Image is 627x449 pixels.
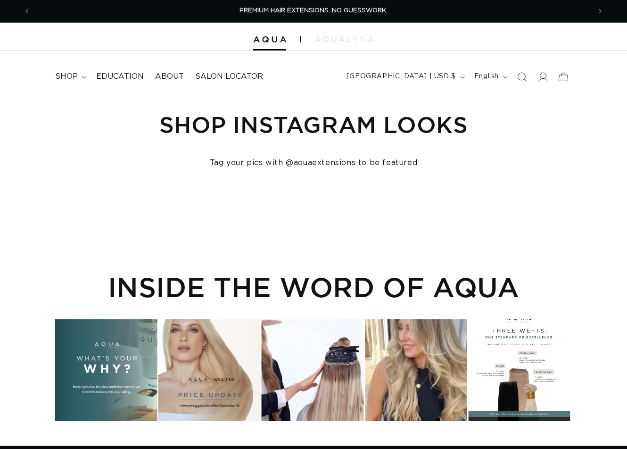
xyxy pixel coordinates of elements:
[55,158,572,168] h4: Tag your pics with @aquaextensions to be featured
[315,36,374,42] img: aqualyna.com
[91,66,149,87] a: Education
[155,72,184,82] span: About
[511,67,532,87] summary: Search
[55,72,78,82] span: shop
[190,66,269,87] a: Salon Locator
[149,66,190,87] a: About
[590,2,610,20] button: Next announcement
[365,319,467,422] div: Instagram post opens in a popup
[55,110,572,139] h1: Shop Instagram Looks
[253,36,286,43] img: Aqua Hair Extensions
[55,319,157,422] div: Instagram post opens in a popup
[158,319,261,422] div: Instagram post opens in a popup
[468,319,570,422] div: Instagram post opens in a popup
[195,72,263,82] span: Salon Locator
[474,72,499,82] span: English
[16,2,37,20] button: Previous announcement
[262,319,364,422] div: Instagram post opens in a popup
[96,72,144,82] span: Education
[346,72,456,82] span: [GEOGRAPHIC_DATA] | USD $
[239,8,388,14] span: PREMIUM HAIR EXTENSIONS. NO GUESSWORK.
[469,68,511,86] button: English
[49,66,91,87] summary: shop
[341,68,469,86] button: [GEOGRAPHIC_DATA] | USD $
[55,271,572,303] h2: INSIDE THE WORD OF AQUA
